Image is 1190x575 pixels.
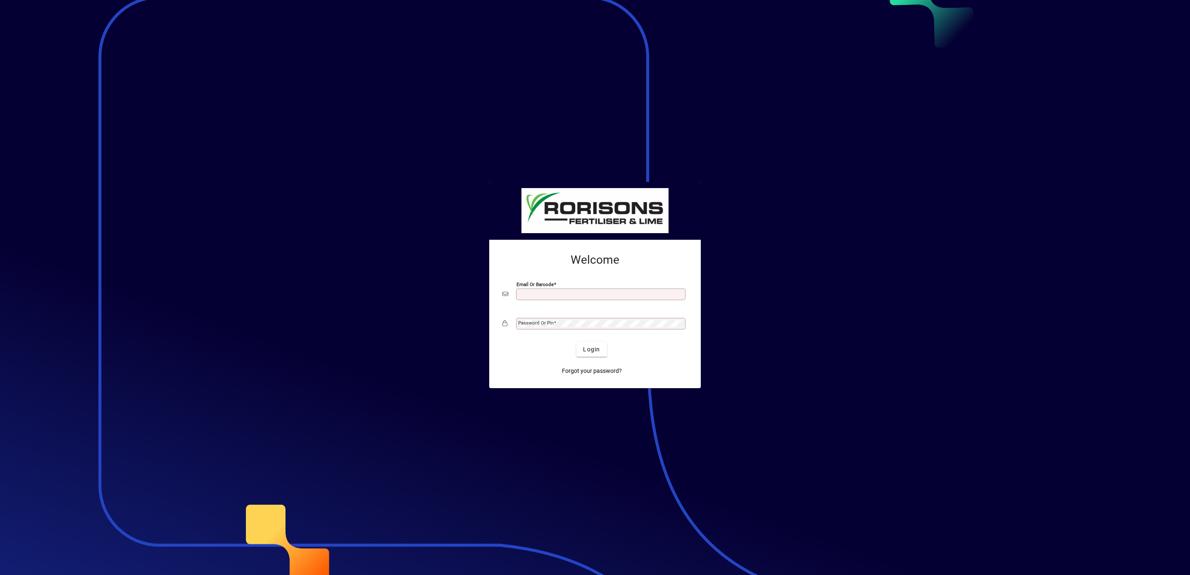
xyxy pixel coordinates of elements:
[516,282,554,287] mat-label: Email or Barcode
[562,367,622,375] span: Forgot your password?
[502,253,688,267] h2: Welcome
[583,345,600,354] span: Login
[518,320,554,326] mat-label: Password or Pin
[559,363,625,378] a: Forgot your password?
[576,342,607,357] button: Login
